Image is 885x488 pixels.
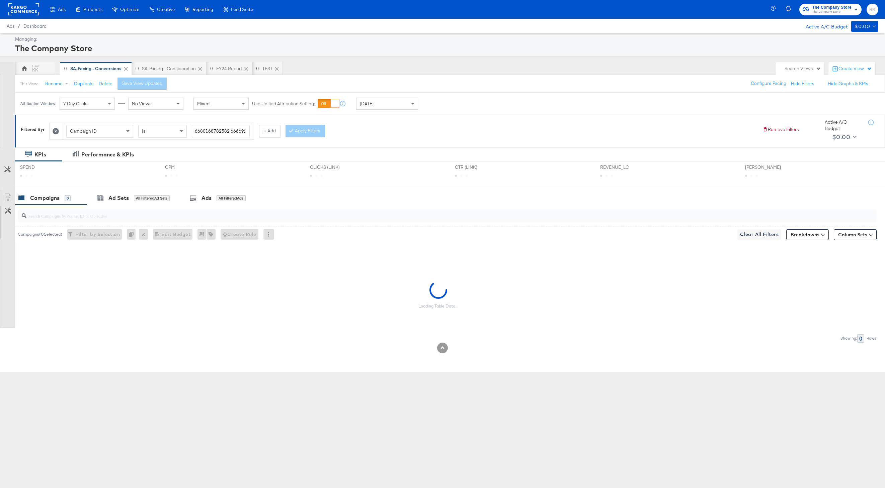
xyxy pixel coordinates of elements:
span: [PERSON_NAME] [745,164,795,170]
button: Configure Pacing [746,78,791,90]
a: Dashboard [23,23,47,29]
button: Remove Filters [762,126,799,133]
div: $0.00 [855,22,870,31]
div: Managing: [15,36,877,42]
span: CPM [165,164,215,170]
button: Clear All Filters [737,229,781,240]
span: Creative [157,7,175,12]
span: No Views [132,101,152,107]
button: Breakdowns [786,229,829,240]
div: Search Views [785,66,821,72]
div: KPIs [34,151,46,158]
label: Use Unified Attribution Setting: [252,101,315,107]
span: Optimize [120,7,139,12]
div: Campaigns [30,194,60,202]
div: Drag to reorder tab [256,67,259,70]
div: All Filtered Ad Sets [134,195,170,201]
div: SA-Pacing - Consideration [142,66,196,72]
span: Is [142,128,146,134]
div: SA-Pacing - Conversions [70,66,122,72]
input: Enter a search term [192,125,250,137]
span: SPEND [20,164,70,170]
span: [DATE] [360,101,374,107]
div: 0 [65,195,71,201]
span: CLICKS (LINK) [310,164,360,170]
div: Filtered By: [21,126,44,133]
button: KK [867,4,878,15]
div: Loading Table Data... [418,303,458,309]
button: Rename [41,78,75,90]
span: Ads [7,23,14,29]
div: Active A/C Budget [825,119,862,131]
button: Hide Graphs & KPIs [828,81,868,87]
div: All Filtered Ads [217,195,246,201]
span: KK [869,6,876,13]
div: Showing: [840,336,857,341]
div: Create View [838,66,872,72]
div: The Company Store [15,42,877,54]
div: Drag to reorder tab [210,67,213,70]
input: Search Campaigns by Name, ID or Objective [26,207,796,220]
button: Duplicate [74,81,94,87]
div: Rows [866,336,877,341]
button: + Add [259,125,280,137]
button: $0.00 [829,132,858,142]
span: Ads [58,7,66,12]
span: Feed Suite [231,7,253,12]
div: 0 [857,334,864,343]
div: KK [32,67,38,73]
button: The Company StoreThe Company Store [799,4,862,15]
div: Drag to reorder tab [135,67,139,70]
span: Clear All Filters [740,230,779,239]
button: $0.00 [851,21,878,32]
div: Drag to reorder tab [64,67,67,70]
span: REVENUE_LC [600,164,650,170]
span: The Company Store [812,4,852,11]
span: Mixed [197,101,210,107]
div: Attribution Window: [20,101,56,106]
span: The Company Store [812,9,852,15]
div: FY24 Report [216,66,242,72]
div: This View: [20,81,38,87]
div: TEST [262,66,272,72]
div: Ad Sets [108,194,129,202]
div: Active A/C Budget [799,21,848,31]
span: Campaign ID [70,128,97,134]
div: Campaigns ( 0 Selected) [18,231,62,237]
div: $0.00 [832,132,850,142]
span: CTR (LINK) [455,164,505,170]
div: Performance & KPIs [81,151,134,158]
button: Column Sets [834,229,877,240]
button: Hide Filters [791,81,814,87]
div: 0 [127,229,139,240]
span: / [14,23,23,29]
div: Ads [202,194,212,202]
span: Reporting [192,7,213,12]
button: Delete [99,81,112,87]
span: Products [83,7,102,12]
span: 7 Day Clicks [63,101,89,107]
